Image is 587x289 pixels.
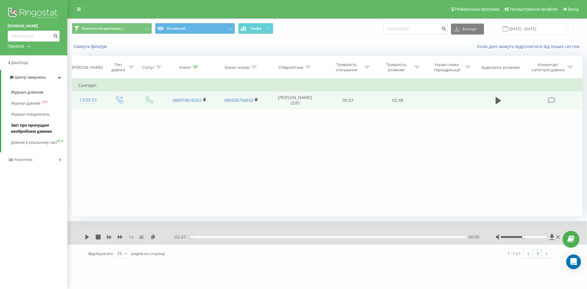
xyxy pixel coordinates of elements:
[11,87,67,98] a: Журнал дзвінків
[155,23,235,34] button: Основний
[11,120,67,137] a: Звіт про пропущені необроблені дзвінки
[11,137,67,148] a: Дзвінки в реальному часіNEW
[250,26,262,31] span: Графік
[109,62,127,72] div: Тип дзвінка
[373,91,423,109] td: 02:48
[477,43,582,49] a: Коли дані можуть відрізнятися вiд інших систем
[431,62,463,72] div: Назва схеми переадресації
[11,122,64,135] span: Звіт про пропущені необроблені дзвінки
[455,7,500,12] span: Реферальна програма
[481,65,520,70] div: Аудіозапис розмови
[173,234,189,240] span: - 02:47
[11,98,67,109] a: Журнал дзвінківOLD
[508,250,521,256] div: 1 - 1 з 1
[533,249,542,258] a: 1
[279,65,304,70] div: Співробітник
[11,60,28,65] span: Дашборд
[11,109,67,120] a: Журнал повідомлень
[568,7,579,12] span: Вихід
[224,97,253,103] a: 380506750650
[566,254,581,269] div: Open Intercom Messenger
[510,7,558,12] span: Налаштування профілю
[238,23,273,34] button: Графік
[383,24,448,35] input: Пошук за номером
[8,23,60,29] a: [DOMAIN_NAME]
[330,62,363,72] div: Тривалість очікування
[72,23,152,34] button: Контекстна реклама (...
[468,234,479,240] span: 00:00
[451,24,484,35] button: Експорт
[267,91,323,109] td: [PERSON_NAME] (SIP)
[72,79,582,91] td: Сьогодні
[530,62,566,72] div: Коментар/категорія дзвінка
[179,65,191,70] div: Клієнт
[88,251,113,256] span: Відображати
[11,111,50,117] span: Журнал повідомлень
[8,6,60,21] img: Ringostat logo
[72,65,103,70] div: [PERSON_NAME]
[142,65,154,70] div: Статус
[129,234,133,240] span: 1 x
[1,70,67,85] a: Центр звернень
[11,139,57,146] span: Дзвінки в реальному часі
[72,44,110,49] button: Скинути фільтри
[522,236,525,238] div: Accessibility label
[82,26,125,31] span: Контекстна реклама (...
[131,251,165,256] span: рядків на сторінці
[8,31,60,42] input: Пошук за номером
[117,250,122,257] div: 25
[189,236,192,238] div: Accessibility label
[15,75,46,80] span: Центр звернень
[11,89,43,95] span: Журнал дзвінків
[11,100,40,106] span: Журнал дзвінків
[172,97,202,103] a: 380974016352
[225,65,250,70] div: Бізнес номер
[8,43,24,49] div: Проекти
[323,91,373,109] td: 00:07
[14,157,32,162] span: Аналiтика
[78,94,98,106] div: 13:05:53
[380,62,413,72] div: Тривалість розмови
